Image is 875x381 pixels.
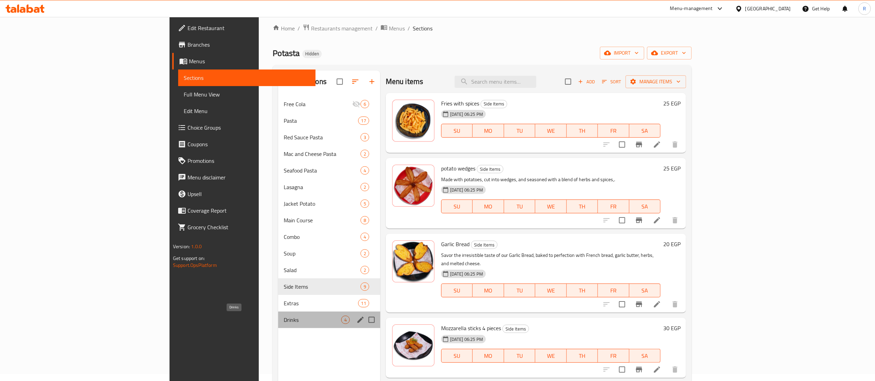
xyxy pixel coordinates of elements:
[188,173,310,182] span: Menu disclaimer
[632,351,658,361] span: SA
[455,76,536,88] input: search
[173,261,217,270] a: Support.OpsPlatform
[502,325,529,333] div: Side Items
[278,245,380,262] div: Soup2
[598,76,626,87] span: Sort items
[188,140,310,148] span: Coupons
[663,99,681,108] h6: 25 EGP
[667,296,683,313] button: delete
[631,361,647,378] button: Branch-specific-item
[284,150,361,158] span: Mac and Cheese Pasta
[358,117,369,125] div: items
[278,212,380,229] div: Main Course8
[284,117,358,125] div: Pasta
[303,24,373,33] a: Restaurants management
[389,24,405,32] span: Menus
[191,242,202,251] span: 1.0.0
[441,199,473,213] button: SU
[535,349,566,363] button: WE
[391,239,436,284] img: Garlic Bread
[601,126,626,136] span: FR
[632,126,658,136] span: SA
[507,286,532,296] span: TU
[278,129,380,146] div: Red Sauce Pasta3
[284,183,361,191] span: Lasagna
[188,206,310,215] span: Coverage Report
[284,282,361,291] span: Side Items
[273,24,692,33] nav: breadcrumb
[653,300,661,308] a: Edit menu item
[178,86,316,103] a: Full Menu View
[184,90,310,99] span: Full Menu View
[538,286,564,296] span: WE
[477,165,503,173] span: Side Items
[172,136,316,152] a: Coupons
[475,126,501,136] span: MO
[278,195,380,212] div: Jacket Potato5
[341,317,349,323] span: 4
[626,75,686,88] button: Manage items
[507,126,532,136] span: TU
[602,78,621,86] span: Sort
[507,202,532,212] span: TU
[184,107,310,115] span: Edit Menu
[189,57,310,65] span: Menus
[361,201,369,207] span: 5
[278,112,380,129] div: Pasta17
[538,126,564,136] span: WE
[598,349,629,363] button: FR
[475,202,501,212] span: MO
[538,202,564,212] span: WE
[441,239,470,249] span: Garlic Bread
[444,286,470,296] span: SU
[441,251,660,268] p: Savor the irresistible taste of our Garlic Bread, baked to perfection with French bread, garlic b...
[278,179,380,195] div: Lasagna2
[284,299,358,307] div: Extras
[575,76,598,87] span: Add item
[332,74,347,89] span: Select all sections
[441,98,479,109] span: Fries with spices
[475,286,501,296] span: MO
[361,234,369,240] span: 4
[341,316,350,324] div: items
[361,166,369,175] div: items
[663,323,681,333] h6: 30 EGP
[284,233,361,241] span: Combo
[663,164,681,173] h6: 25 EGP
[632,202,658,212] span: SA
[667,212,683,229] button: delete
[481,100,507,108] div: Side Items
[663,239,681,249] h6: 20 EGP
[504,199,535,213] button: TU
[575,76,598,87] button: Add
[358,299,369,307] div: items
[600,76,623,87] button: Sort
[284,199,361,208] span: Jacket Potato
[361,134,369,141] span: 3
[284,266,361,274] span: Salad
[188,223,310,231] span: Grocery Checklist
[561,74,575,89] span: Select section
[284,100,352,108] div: Free Cola
[172,53,316,69] a: Menus
[361,217,369,224] span: 8
[667,136,683,153] button: delete
[504,124,535,138] button: TU
[361,151,369,157] span: 2
[391,323,436,368] img: Mozzarella sticks 4 pieces
[361,167,369,174] span: 4
[615,297,629,312] span: Select to update
[364,73,380,90] button: Add section
[447,336,486,343] span: [DATE] 06:25 PM
[284,216,361,224] span: Main Course
[538,351,564,361] span: WE
[632,286,658,296] span: SA
[647,47,692,59] button: export
[278,146,380,162] div: Mac and Cheese Pasta2
[863,5,866,12] span: R
[278,229,380,245] div: Combo4
[653,216,661,224] a: Edit menu item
